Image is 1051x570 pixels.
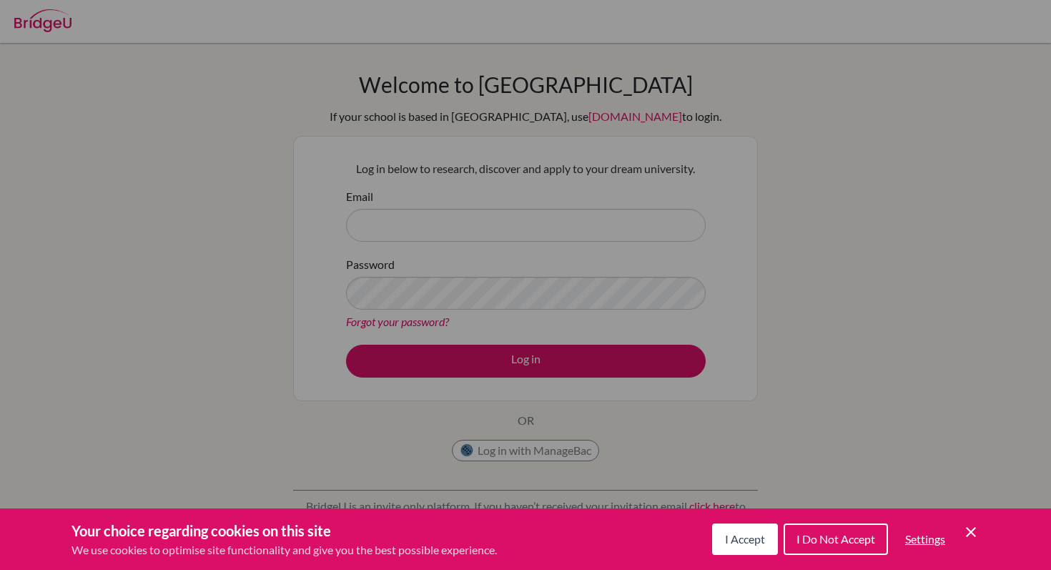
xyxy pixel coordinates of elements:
span: Settings [905,532,945,546]
button: Save and close [962,524,980,541]
span: I Accept [725,532,765,546]
span: I Do Not Accept [796,532,875,546]
button: I Do Not Accept [784,524,888,555]
button: I Accept [712,524,778,555]
p: We use cookies to optimise site functionality and give you the best possible experience. [71,541,497,559]
h3: Your choice regarding cookies on this site [71,520,497,541]
button: Settings [894,525,957,554]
